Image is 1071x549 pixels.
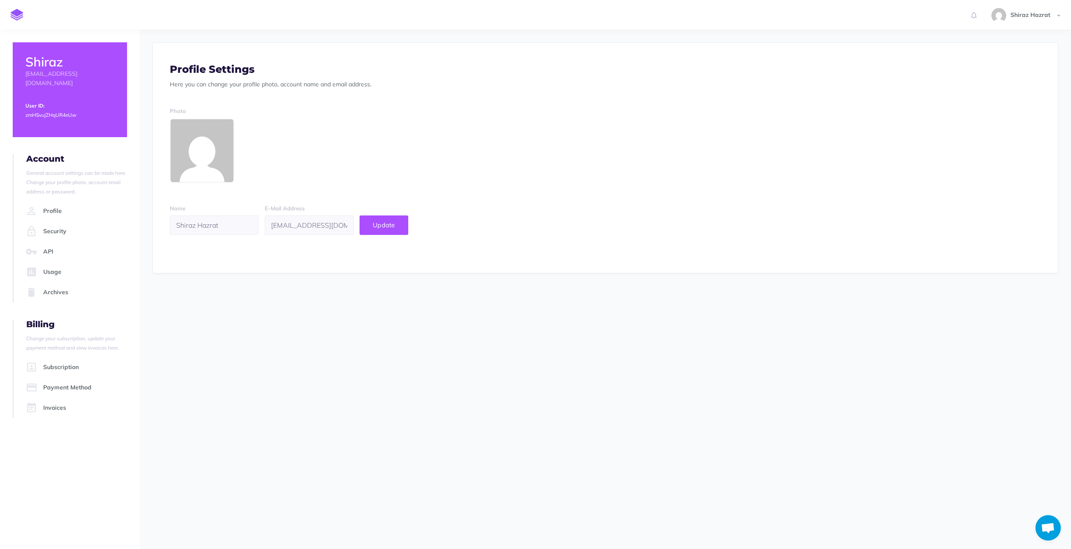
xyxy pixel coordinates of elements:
[25,112,76,118] small: zmHSvujZHqUR4eUw
[11,9,23,21] img: logo-mark.svg
[25,102,44,109] small: User ID:
[170,80,1041,89] p: Here you can change your profile photo, account name and email address.
[24,242,127,262] a: API
[24,201,127,221] a: Profile
[26,335,119,351] small: Change your subscription, update your payment method and view invoices here.
[265,204,305,213] label: E-Mail Address
[25,55,114,69] h2: Shiraz
[24,378,127,398] a: Payment Method
[26,320,127,329] h4: Billing
[24,357,127,378] a: Subscription
[25,69,114,88] p: [EMAIL_ADDRESS][DOMAIN_NAME]
[26,170,126,195] small: General account settings can be made here. Change your profile photo, account email address or pa...
[24,398,127,418] a: Invoices
[170,204,185,213] label: Name
[24,221,127,242] a: Security
[991,8,1006,23] img: f24abfa90493f84c710da7b1c7ca5087.jpg
[26,154,127,163] h4: Account
[360,215,408,235] button: Update
[24,282,127,303] a: Archives
[24,262,127,282] a: Usage
[1006,11,1054,19] span: Shiraz Hazrat
[170,107,186,116] label: Photo
[170,64,1041,75] h3: Profile Settings
[1035,515,1061,541] div: Open chat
